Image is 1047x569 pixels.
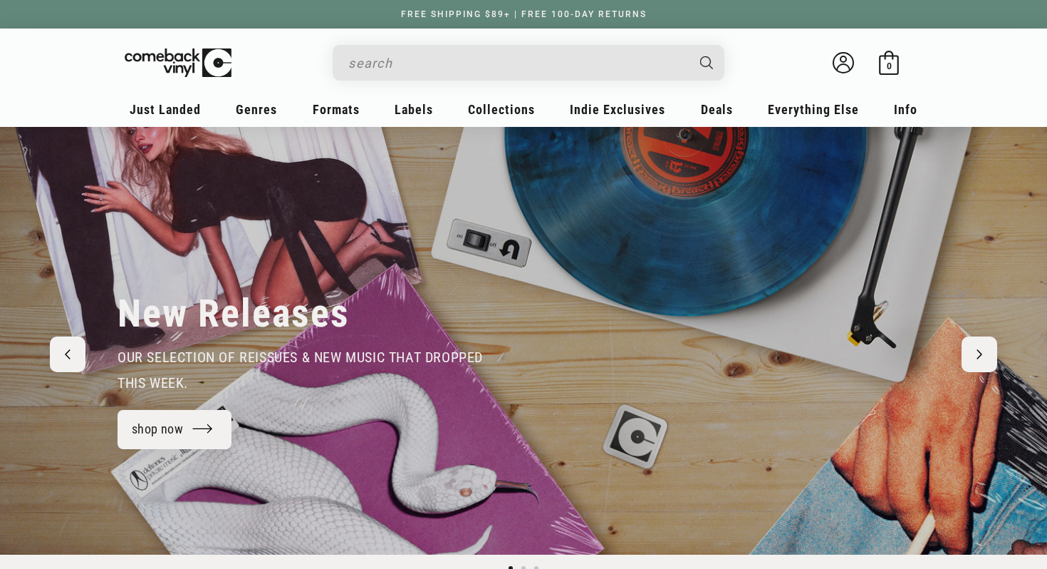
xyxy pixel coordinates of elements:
[50,337,85,372] button: Previous slide
[887,61,892,71] span: 0
[348,48,686,78] input: search
[701,102,733,117] span: Deals
[130,102,201,117] span: Just Landed
[118,349,483,391] span: our selection of reissues & new music that dropped this week.
[570,102,665,117] span: Indie Exclusives
[118,290,350,337] h2: New Releases
[395,102,433,117] span: Labels
[236,102,277,117] span: Genres
[768,102,859,117] span: Everything Else
[333,45,724,81] div: Search
[118,410,231,449] a: shop now
[688,45,726,81] button: Search
[894,102,917,117] span: Info
[962,337,997,372] button: Next slide
[468,102,535,117] span: Collections
[387,9,661,19] a: FREE SHIPPING $89+ | FREE 100-DAY RETURNS
[313,102,360,117] span: Formats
